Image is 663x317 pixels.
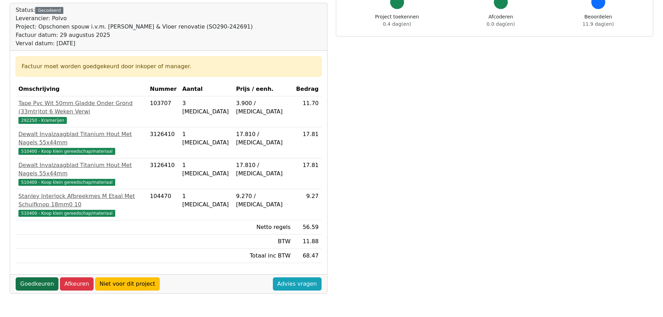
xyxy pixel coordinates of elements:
a: Dewalt Invalzaagblad Titanium Hout Met Nagels 55x44mm510400 - Koop klein gereedschap/materiaal [18,161,144,186]
td: 56.59 [293,220,322,235]
div: Project toekennen [375,13,419,28]
a: Advies vragen [273,277,322,291]
a: Goedkeuren [16,277,58,291]
td: 3126410 [147,127,180,158]
div: 17.810 / [MEDICAL_DATA] [236,161,291,178]
td: 11.70 [293,96,322,127]
div: Leverancier: Polvo [16,14,253,23]
th: Aantal [180,82,234,96]
th: Omschrijving [16,82,147,96]
a: Stanley Interlock Afbreekmes M Etaal Met Schuifknop 18mm0 10510400 - Koop klein gereedschap/mater... [18,192,144,217]
td: 9.27 [293,189,322,220]
div: Factuur datum: 29 augustus 2025 [16,31,253,39]
div: 3 [MEDICAL_DATA] [182,99,231,116]
a: Afkeuren [60,277,94,291]
div: Gecodeerd [35,7,63,14]
a: Tape Pvc Wit 50mm Gladde Onder Grond (33mtr)tot 6 Weken Verwi292250 - Kramerijen [18,99,144,124]
th: Prijs / eenh. [233,82,293,96]
div: Factuur moet worden goedgekeurd door inkoper of manager. [22,62,316,71]
div: 9.270 / [MEDICAL_DATA] [236,192,291,209]
div: 17.810 / [MEDICAL_DATA] [236,130,291,147]
td: 17.81 [293,127,322,158]
span: 0.0 dag(en) [487,21,515,27]
span: 292250 - Kramerijen [18,117,67,124]
div: Status: [16,6,253,48]
div: Stanley Interlock Afbreekmes M Etaal Met Schuifknop 18mm0 10 [18,192,144,209]
td: 17.81 [293,158,322,189]
span: 510400 - Koop klein gereedschap/materiaal [18,179,115,186]
div: Project: Opschonen spouw i.v.m. [PERSON_NAME] & Vloer renovatie (SO290-242691) [16,23,253,31]
div: Dewalt Invalzaagblad Titanium Hout Met Nagels 55x44mm [18,161,144,178]
div: 1 [MEDICAL_DATA] [182,161,231,178]
div: Dewalt Invalzaagblad Titanium Hout Met Nagels 55x44mm [18,130,144,147]
td: 68.47 [293,249,322,263]
td: 3126410 [147,158,180,189]
td: 103707 [147,96,180,127]
th: Nummer [147,82,180,96]
div: Beoordelen [583,13,614,28]
td: Totaal inc BTW [233,249,293,263]
div: Verval datum: [DATE] [16,39,253,48]
div: Tape Pvc Wit 50mm Gladde Onder Grond (33mtr)tot 6 Weken Verwi [18,99,144,116]
th: Bedrag [293,82,322,96]
span: 510400 - Koop klein gereedschap/materiaal [18,148,115,155]
div: 3.900 / [MEDICAL_DATA] [236,99,291,116]
td: 104470 [147,189,180,220]
a: Niet voor dit project [95,277,160,291]
div: 1 [MEDICAL_DATA] [182,192,231,209]
span: 0.4 dag(en) [383,21,411,27]
span: 510400 - Koop klein gereedschap/materiaal [18,210,115,217]
td: 11.88 [293,235,322,249]
a: Dewalt Invalzaagblad Titanium Hout Met Nagels 55x44mm510400 - Koop klein gereedschap/materiaal [18,130,144,155]
span: 11.9 dag(en) [583,21,614,27]
div: 1 [MEDICAL_DATA] [182,130,231,147]
div: Afcoderen [487,13,515,28]
td: BTW [233,235,293,249]
td: Netto regels [233,220,293,235]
